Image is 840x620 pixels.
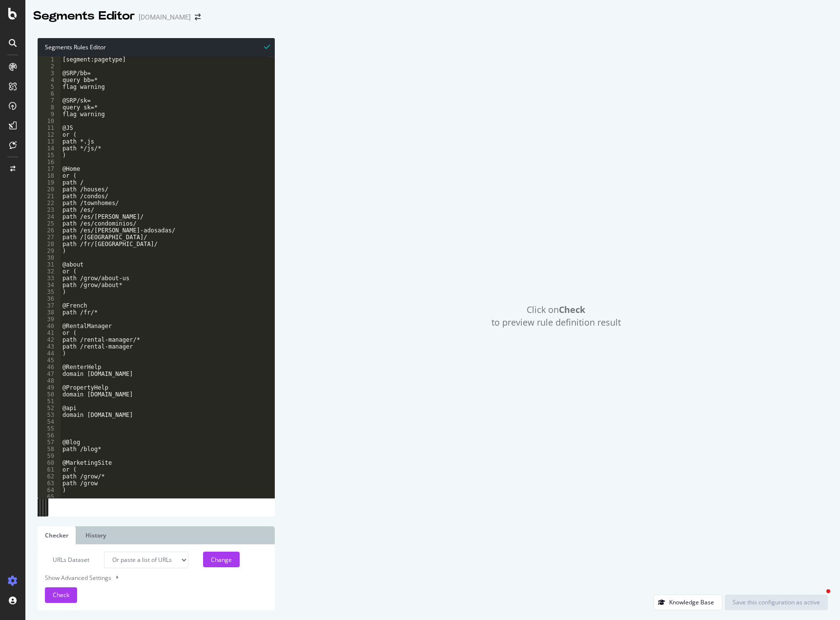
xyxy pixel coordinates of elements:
[38,165,61,172] div: 17
[139,12,191,22] div: [DOMAIN_NAME]
[38,159,61,165] div: 16
[38,377,61,384] div: 48
[38,241,61,248] div: 28
[38,56,61,63] div: 1
[38,63,61,70] div: 2
[211,556,232,564] div: Change
[38,111,61,118] div: 9
[38,145,61,152] div: 14
[38,254,61,261] div: 30
[38,487,61,494] div: 64
[669,598,714,606] div: Knowledge Base
[38,77,61,83] div: 4
[725,595,828,610] button: Save this configuration as active
[38,316,61,323] div: 39
[38,248,61,254] div: 29
[38,268,61,275] div: 32
[38,466,61,473] div: 61
[492,304,621,329] span: Click on to preview rule definition result
[38,350,61,357] div: 44
[38,418,61,425] div: 54
[38,526,76,544] a: Checker
[38,289,61,295] div: 35
[38,384,61,391] div: 49
[264,42,270,51] span: Syntax is valid
[38,323,61,330] div: 40
[53,591,69,599] span: Check
[38,179,61,186] div: 19
[38,412,61,418] div: 53
[38,439,61,446] div: 57
[38,97,61,104] div: 7
[38,405,61,412] div: 52
[38,104,61,111] div: 8
[38,282,61,289] div: 34
[654,595,722,610] button: Knowledge Base
[559,304,585,315] strong: Check
[38,124,61,131] div: 11
[38,172,61,179] div: 18
[38,200,61,207] div: 22
[38,364,61,371] div: 46
[38,425,61,432] div: 55
[78,526,114,544] a: History
[38,302,61,309] div: 37
[38,357,61,364] div: 45
[38,193,61,200] div: 21
[38,336,61,343] div: 42
[38,227,61,234] div: 26
[38,330,61,336] div: 41
[733,598,820,606] div: Save this configuration as active
[38,261,61,268] div: 31
[38,138,61,145] div: 13
[38,207,61,213] div: 23
[38,453,61,459] div: 59
[203,552,240,567] button: Change
[38,90,61,97] div: 6
[38,446,61,453] div: 58
[38,38,275,56] div: Segments Rules Editor
[33,8,135,24] div: Segments Editor
[38,131,61,138] div: 12
[38,186,61,193] div: 20
[38,70,61,77] div: 3
[38,295,61,302] div: 36
[38,213,61,220] div: 24
[38,118,61,124] div: 10
[38,309,61,316] div: 38
[38,83,61,90] div: 5
[38,398,61,405] div: 51
[38,494,61,500] div: 65
[38,391,61,398] div: 50
[38,473,61,480] div: 62
[38,152,61,159] div: 15
[38,552,97,568] label: URLs Dataset
[38,220,61,227] div: 25
[38,459,61,466] div: 60
[38,480,61,487] div: 63
[38,371,61,377] div: 47
[45,587,77,603] button: Check
[38,343,61,350] div: 43
[654,598,722,606] a: Knowledge Base
[38,573,260,582] div: Show Advanced Settings
[807,587,830,610] iframe: Intercom live chat
[195,14,201,21] div: arrow-right-arrow-left
[38,432,61,439] div: 56
[38,275,61,282] div: 33
[38,234,61,241] div: 27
